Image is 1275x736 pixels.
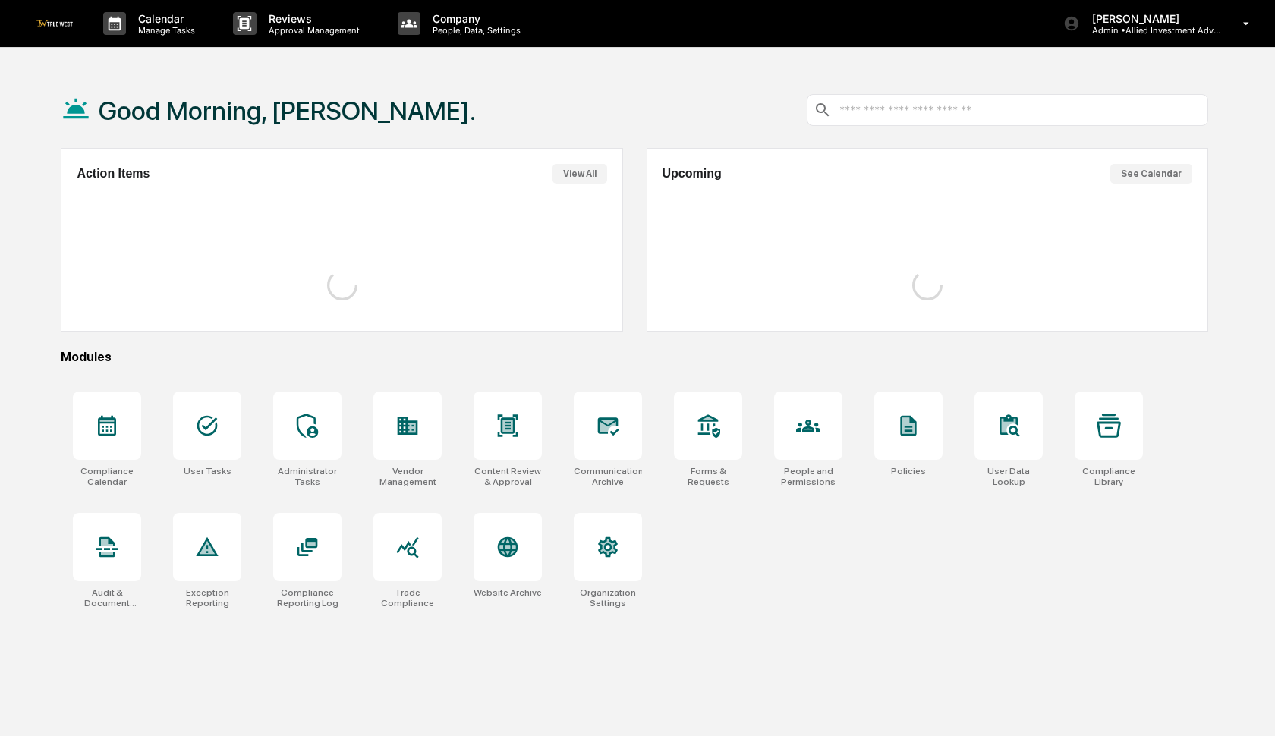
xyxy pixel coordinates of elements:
p: Calendar [126,12,203,25]
h2: Action Items [77,167,150,181]
p: Company [420,12,528,25]
div: People and Permissions [774,466,842,487]
div: Compliance Library [1075,466,1143,487]
div: Forms & Requests [674,466,742,487]
div: Communications Archive [574,466,642,487]
p: Admin • Allied Investment Advisors [1080,25,1221,36]
p: People, Data, Settings [420,25,528,36]
h2: Upcoming [663,167,722,181]
div: Vendor Management [373,466,442,487]
div: Content Review & Approval [474,466,542,487]
div: User Data Lookup [974,466,1043,487]
div: Administrator Tasks [273,466,342,487]
div: Compliance Reporting Log [273,587,342,609]
p: Reviews [257,12,367,25]
button: See Calendar [1110,164,1192,184]
div: Audit & Document Logs [73,587,141,609]
p: Manage Tasks [126,25,203,36]
div: Organization Settings [574,587,642,609]
h1: Good Morning, [PERSON_NAME]. [99,96,476,126]
img: logo [36,20,73,27]
p: Approval Management [257,25,367,36]
div: Website Archive [474,587,542,598]
p: [PERSON_NAME] [1080,12,1221,25]
div: Trade Compliance [373,587,442,609]
div: Modules [61,350,1208,364]
div: Compliance Calendar [73,466,141,487]
div: User Tasks [184,466,231,477]
button: View All [552,164,607,184]
div: Policies [891,466,926,477]
div: Exception Reporting [173,587,241,609]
